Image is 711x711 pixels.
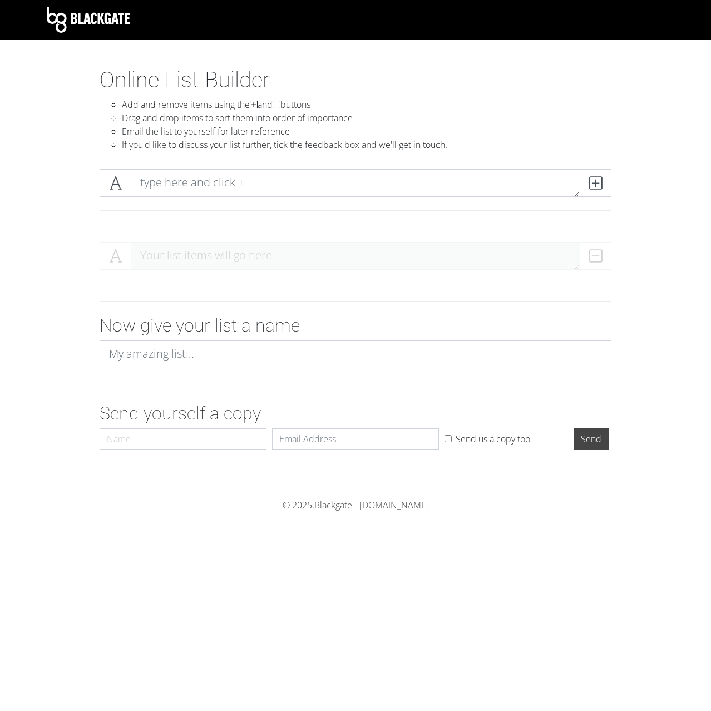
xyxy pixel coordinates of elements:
[100,67,611,93] h1: Online List Builder
[47,7,130,33] img: Blackgate
[100,403,611,424] h2: Send yourself a copy
[272,428,439,450] input: Email Address
[47,498,664,512] div: © 2025.
[574,428,609,450] input: Send
[100,315,611,336] h2: Now give your list a name
[100,340,611,367] input: My amazing list...
[314,499,429,511] a: Blackgate - [DOMAIN_NAME]
[122,125,611,138] li: Email the list to yourself for later reference
[122,138,611,151] li: If you'd like to discuss your list further, tick the feedback box and we'll get in touch.
[456,432,530,446] label: Send us a copy too
[122,98,611,111] li: Add and remove items using the and buttons
[100,428,266,450] input: Name
[122,111,611,125] li: Drag and drop items to sort them into order of importance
